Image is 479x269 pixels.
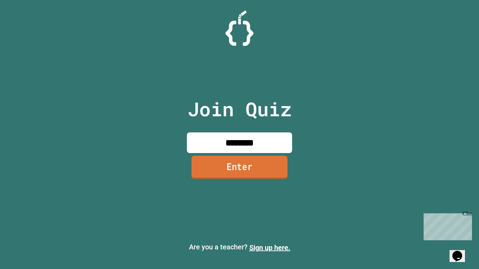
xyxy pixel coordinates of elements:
p: Are you a teacher? [6,242,473,253]
div: Chat with us now!Close [3,3,48,44]
iframe: chat widget [450,241,472,262]
p: Join Quiz [188,95,292,124]
a: Sign up here. [249,243,290,252]
iframe: chat widget [421,211,472,240]
a: Enter [191,156,288,179]
img: Logo.svg [225,11,254,46]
